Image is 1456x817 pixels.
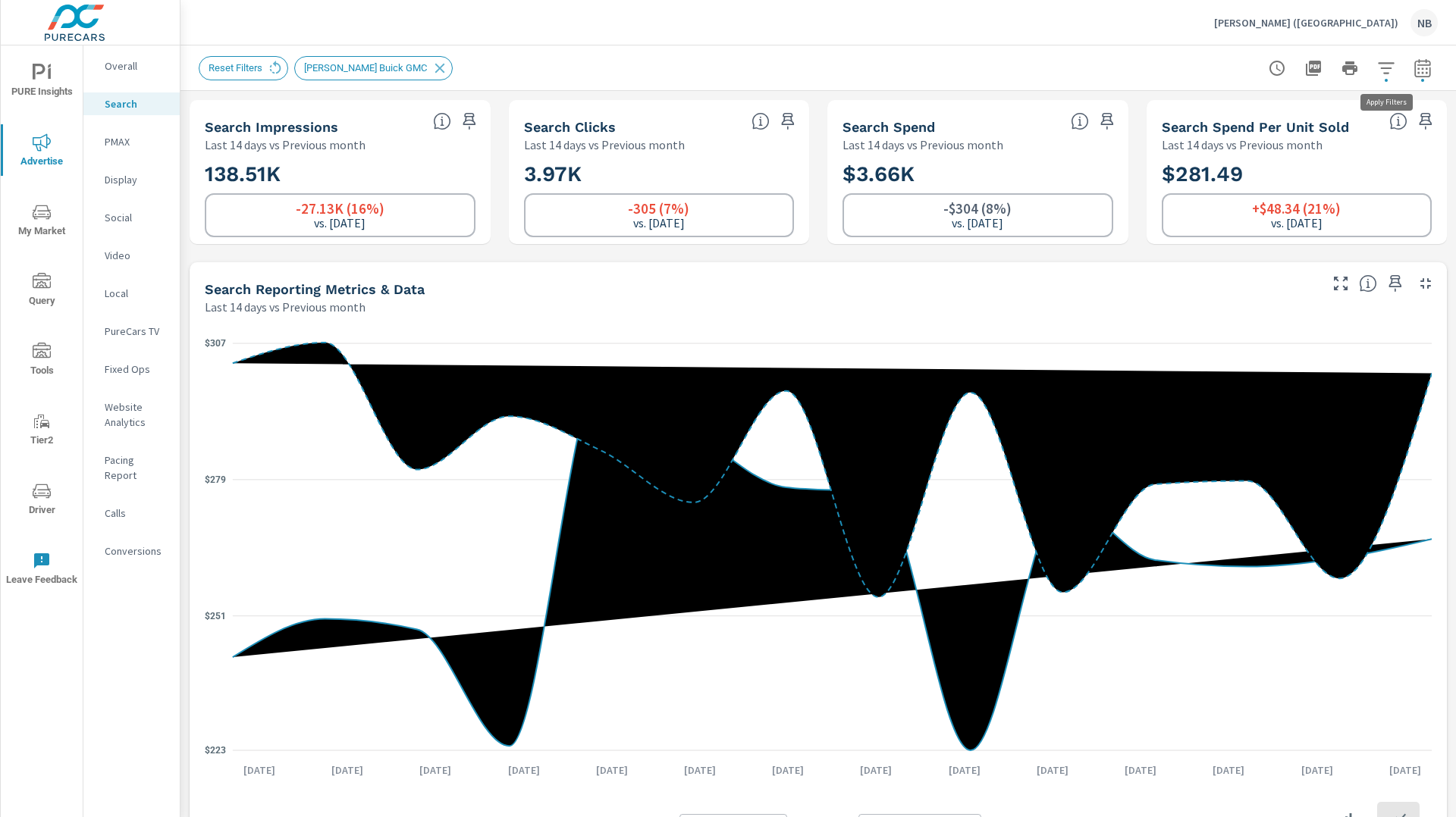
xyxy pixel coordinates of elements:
[105,399,168,430] p: Website Analytics
[105,452,168,483] p: Pacing Report
[296,201,384,216] h6: -27.13K (16%)
[5,412,78,449] span: Tier2
[1114,762,1167,778] p: [DATE]
[1214,16,1398,30] p: [PERSON_NAME] ([GEOGRAPHIC_DATA])
[83,449,180,487] div: Pacing Report
[295,62,436,74] span: [PERSON_NAME] Buick GMC
[205,281,425,297] h5: Search Reporting Metrics & Data
[83,55,180,77] div: Overall
[83,282,180,305] div: Local
[761,762,814,778] p: [DATE]
[1359,274,1377,293] span: Understand performance data overtime and see how metrics compare to each other.
[5,203,78,240] span: My Market
[1,45,83,603] div: nav menu
[83,320,180,343] div: PureCars TV
[83,92,180,115] div: Search
[1026,762,1079,778] p: [DATE]
[83,396,180,434] div: Website Analytics
[105,58,168,74] p: Overall
[1389,112,1407,130] span: Search Spend - The amount of money spent on advertising during the period. [Source: This data is ...
[1379,762,1432,778] p: [DATE]
[1162,161,1432,187] h2: $281.49
[776,109,800,133] span: Save this to your personalized report
[843,119,935,135] h5: Search Spend
[843,161,1113,187] h2: $3.66K
[105,172,168,187] p: Display
[1202,762,1255,778] p: [DATE]
[105,286,168,301] p: Local
[83,206,180,229] div: Social
[1329,271,1353,296] button: Make Fullscreen
[83,168,180,191] div: Display
[105,362,168,377] p: Fixed Ops
[105,248,168,263] p: Video
[233,762,286,778] p: [DATE]
[752,112,770,130] span: The number of times an ad was clicked by a consumer. [Source: This data is provided by the Search...
[321,762,374,778] p: [DATE]
[1291,762,1344,778] p: [DATE]
[1252,201,1341,216] h6: +$48.34 (21%)
[1383,271,1407,296] span: Save this to your personalized report
[943,201,1012,216] h6: -$304 (8%)
[205,161,475,187] h2: 138.51K
[1414,109,1438,133] span: Save this to your personalized report
[1162,136,1323,154] p: Last 14 days vs Previous month
[199,62,271,74] span: Reset Filters
[199,56,288,80] div: Reset Filters
[83,540,180,562] div: Conversions
[105,506,168,521] p: Calls
[843,136,1003,154] p: Last 14 days vs Previous month
[83,358,180,380] div: Fixed Ops
[457,109,482,133] span: Save this to your personalized report
[105,324,168,339] p: PureCars TV
[1410,9,1438,36] div: NB
[938,762,991,778] p: [DATE]
[409,762,462,778] p: [DATE]
[5,482,78,519] span: Driver
[314,216,366,230] p: vs. [DATE]
[673,762,726,778] p: [DATE]
[105,96,168,111] p: Search
[1414,271,1438,296] button: Minimize Widget
[524,161,795,187] h2: 3.97K
[294,56,453,80] div: [PERSON_NAME] Buick GMC
[205,298,366,316] p: Last 14 days vs Previous month
[205,745,226,756] text: $223
[524,119,616,135] h5: Search Clicks
[205,338,226,349] text: $307
[633,216,685,230] p: vs. [DATE]
[5,552,78,589] span: Leave Feedback
[585,762,639,778] p: [DATE]
[952,216,1003,230] p: vs. [DATE]
[524,136,685,154] p: Last 14 days vs Previous month
[497,762,551,778] p: [DATE]
[1407,53,1438,83] button: Select Date Range
[205,136,366,154] p: Last 14 days vs Previous month
[1298,53,1329,83] button: "Export Report to PDF"
[849,762,902,778] p: [DATE]
[1335,53,1365,83] button: Print Report
[5,64,78,101] span: PURE Insights
[205,611,226,621] text: $251
[105,210,168,225] p: Social
[1071,112,1089,130] span: The amount of money spent on advertising during the period. [Source: This data is provided by the...
[1162,119,1349,135] h5: Search Spend Per Unit Sold
[105,134,168,149] p: PMAX
[5,133,78,171] span: Advertise
[433,112,451,130] span: The number of times an ad was shown on your behalf. [Source: This data is provided by the Search ...
[5,343,78,380] span: Tools
[105,543,168,559] p: Conversions
[1271,216,1323,230] p: vs. [DATE]
[83,244,180,267] div: Video
[83,130,180,153] div: PMAX
[5,273,78,310] span: Query
[205,119,338,135] h5: Search Impressions
[205,474,226,485] text: $279
[628,201,689,216] h6: -305 (7%)
[83,502,180,524] div: Calls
